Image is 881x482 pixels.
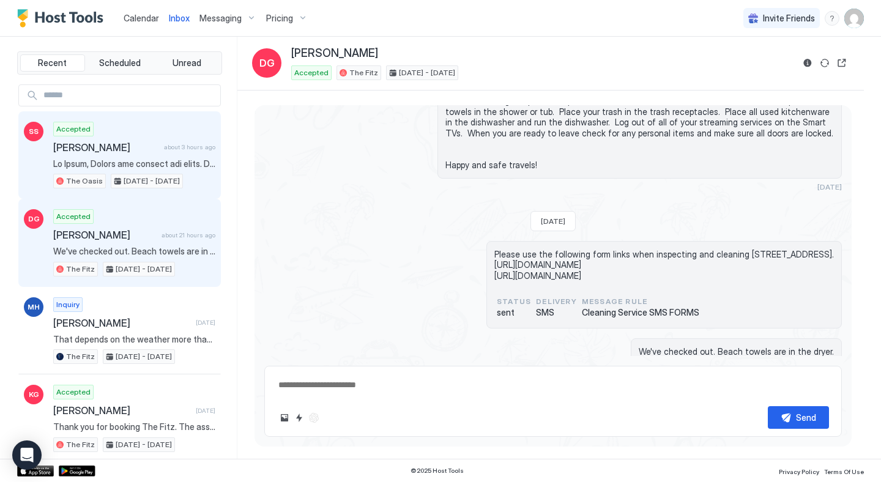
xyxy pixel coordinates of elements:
[124,13,159,23] span: Calendar
[411,467,464,475] span: © 2025 Host Tools
[56,299,80,310] span: Inquiry
[164,143,215,151] span: about 3 hours ago
[53,317,191,329] span: [PERSON_NAME]
[87,54,152,72] button: Scheduled
[124,12,159,24] a: Calendar
[53,404,191,417] span: [PERSON_NAME]
[53,229,157,241] span: [PERSON_NAME]
[259,56,275,70] span: DG
[536,296,577,307] span: Delivery
[53,158,215,169] span: Lo Ipsum, Dolors ame consect adi elits. Do'ei tempori utl etdo magnaa eni admi ve quis nost exer ...
[56,124,91,135] span: Accepted
[56,211,91,222] span: Accepted
[844,9,864,28] div: User profile
[639,346,834,357] span: We've checked out. Beach towels are in the dryer.
[817,182,842,191] span: [DATE]
[17,51,222,75] div: tab-group
[835,56,849,70] button: Open reservation
[116,439,172,450] span: [DATE] - [DATE]
[116,264,172,275] span: [DATE] - [DATE]
[541,217,565,226] span: [DATE]
[56,387,91,398] span: Accepted
[779,464,819,477] a: Privacy Policy
[277,410,292,425] button: Upload image
[763,13,815,24] span: Invite Friends
[28,213,40,224] span: DG
[66,176,103,187] span: The Oasis
[99,57,141,69] span: Scheduled
[779,468,819,475] span: Privacy Policy
[12,440,42,470] div: Open Intercom Messenger
[199,13,242,24] span: Messaging
[825,11,839,26] div: menu
[796,411,816,424] div: Send
[66,351,95,362] span: The Fitz
[53,141,159,154] span: [PERSON_NAME]
[582,296,699,307] span: Message Rule
[116,351,172,362] span: [DATE] - [DATE]
[292,410,307,425] button: Quick reply
[824,468,864,475] span: Terms Of Use
[17,9,109,28] a: Host Tools Logo
[169,13,190,23] span: Inbox
[59,465,95,476] a: Google Play Store
[445,42,834,171] span: Hi [PERSON_NAME], We hope you have been enjoying your stay. Just a reminder that your check-out i...
[497,307,531,318] span: sent
[399,67,455,78] span: [DATE] - [DATE]
[196,319,215,327] span: [DATE]
[582,307,699,318] span: Cleaning Service SMS FORMS
[38,57,67,69] span: Recent
[824,464,864,477] a: Terms Of Use
[53,334,215,345] span: That depends on the weather more than anything. If the weather is nice then we expect the pool an...
[17,465,54,476] a: App Store
[196,407,215,415] span: [DATE]
[124,176,180,187] span: [DATE] - [DATE]
[536,307,577,318] span: SMS
[154,54,219,72] button: Unread
[53,421,215,432] span: Thank you for booking The Fitz. The association management that manages this beautiful property m...
[20,54,85,72] button: Recent
[162,231,215,239] span: about 21 hours ago
[291,46,378,61] span: [PERSON_NAME]
[349,67,378,78] span: The Fitz
[294,67,329,78] span: Accepted
[29,126,39,137] span: SS
[39,85,220,106] input: Input Field
[768,406,829,429] button: Send
[494,249,834,281] span: Please use the following form links when inspecting and cleaning [STREET_ADDRESS]. [URL][DOMAIN_N...
[169,12,190,24] a: Inbox
[173,57,201,69] span: Unread
[28,302,40,313] span: MH
[66,264,95,275] span: The Fitz
[66,439,95,450] span: The Fitz
[53,246,215,257] span: We've checked out. Beach towels are in the dryer.
[800,56,815,70] button: Reservation information
[266,13,293,24] span: Pricing
[497,296,531,307] span: status
[29,389,39,400] span: KG
[817,56,832,70] button: Sync reservation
